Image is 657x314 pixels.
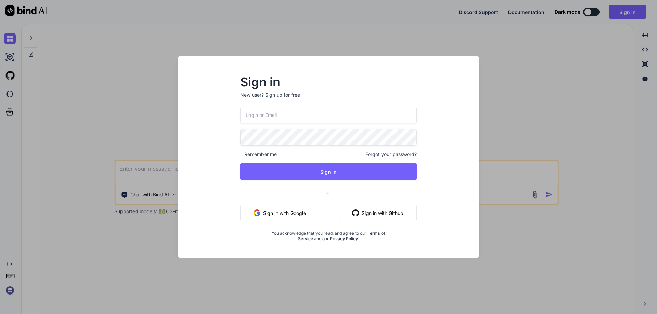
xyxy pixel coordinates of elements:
[240,163,417,180] button: Sign In
[298,231,386,241] a: Terms of Service
[240,77,417,87] h2: Sign in
[240,151,277,158] span: Remember me
[254,209,260,216] img: google
[240,205,319,221] button: Sign in with Google
[330,236,359,241] a: Privacy Policy.
[270,227,387,242] div: You acknowledge that you read, and agree to our and our
[240,92,417,107] p: New user?
[299,183,358,200] span: or
[339,205,417,221] button: Sign in with Github
[365,151,417,158] span: Forgot your password?
[240,107,417,123] input: Login or Email
[352,209,359,216] img: github
[265,92,300,98] div: Sign up for free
